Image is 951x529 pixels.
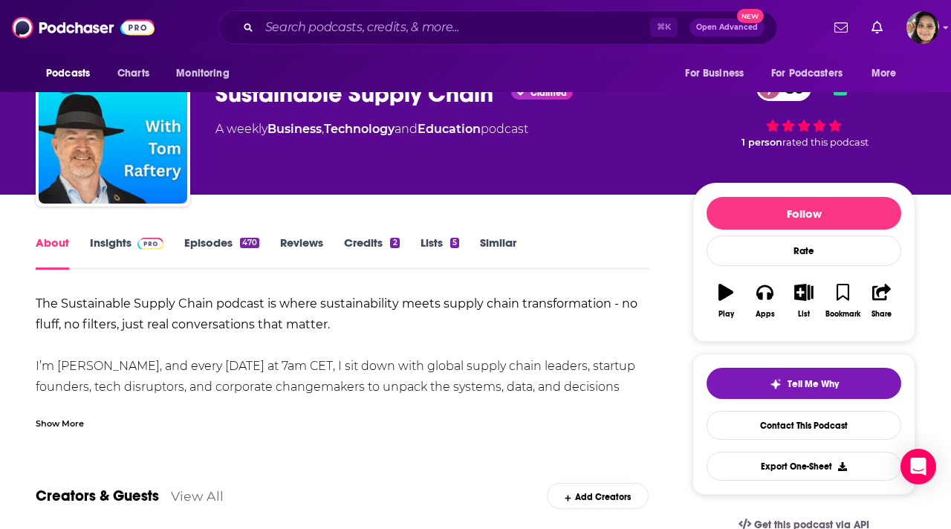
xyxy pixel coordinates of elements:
[36,487,159,505] a: Creators & Guests
[762,59,864,88] button: open menu
[547,483,649,509] div: Add Creators
[707,411,901,440] a: Contact This Podcast
[12,13,155,42] img: Podchaser - Follow, Share and Rate Podcasts
[137,238,163,250] img: Podchaser Pro
[240,238,259,248] div: 470
[707,368,901,399] button: tell me why sparkleTell Me Why
[184,236,259,270] a: Episodes470
[117,63,149,84] span: Charts
[176,63,229,84] span: Monitoring
[344,236,399,270] a: Credits2
[166,59,248,88] button: open menu
[530,89,567,97] span: Claimed
[421,236,459,270] a: Lists5
[36,296,637,331] b: The Sustainable Supply Chain podcast is where sustainability meets supply chain transformation - ...
[108,59,158,88] a: Charts
[218,10,777,45] div: Search podcasts, credits, & more...
[215,120,528,138] div: A weekly podcast
[823,274,862,328] button: Bookmark
[36,236,69,270] a: About
[322,122,324,136] span: ,
[782,137,869,148] span: rated this podcast
[39,55,187,204] img: Sustainable Supply Chain
[36,59,109,88] button: open menu
[480,236,516,270] a: Similar
[785,274,823,328] button: List
[741,137,782,148] span: 1 person
[450,238,459,248] div: 5
[324,122,395,136] a: Technology
[770,378,782,390] img: tell me why sparkle
[46,63,90,84] span: Podcasts
[788,378,839,390] span: Tell Me Why
[390,238,399,248] div: 2
[872,310,892,319] div: Share
[900,449,936,484] div: Open Intercom Messenger
[675,59,762,88] button: open menu
[828,15,854,40] a: Show notifications dropdown
[863,274,901,328] button: Share
[418,122,481,136] a: Education
[707,236,901,266] div: Rate
[280,236,323,270] a: Reviews
[707,274,745,328] button: Play
[267,122,322,136] a: Business
[90,236,163,270] a: InsightsPodchaser Pro
[906,11,939,44] img: User Profile
[737,9,764,23] span: New
[692,65,915,158] div: 50 1 personrated this podcast
[696,24,758,31] span: Open Advanced
[718,310,734,319] div: Play
[906,11,939,44] span: Logged in as shelbyjanner
[171,488,224,504] a: View All
[650,18,678,37] span: ⌘ K
[798,310,810,319] div: List
[861,59,915,88] button: open menu
[689,19,765,36] button: Open AdvancedNew
[685,63,744,84] span: For Business
[771,63,843,84] span: For Podcasters
[866,15,889,40] a: Show notifications dropdown
[707,197,901,230] button: Follow
[906,11,939,44] button: Show profile menu
[745,274,784,328] button: Apps
[756,310,775,319] div: Apps
[259,16,650,39] input: Search podcasts, credits, & more...
[872,63,897,84] span: More
[395,122,418,136] span: and
[825,310,860,319] div: Bookmark
[707,452,901,481] button: Export One-Sheet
